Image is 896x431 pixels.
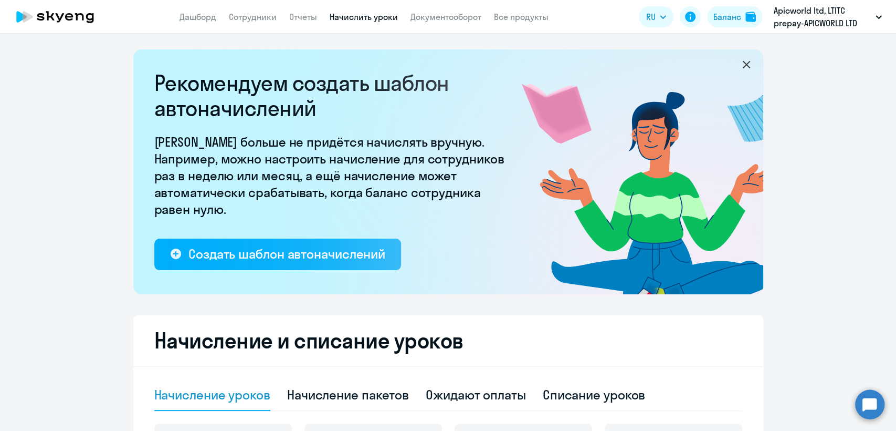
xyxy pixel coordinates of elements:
h2: Рекомендуем создать шаблон автоначислений [154,70,511,121]
button: Apicworld ltd, LTITC prepay-APICWORLD LTD [768,4,887,29]
a: Начислить уроки [330,12,398,22]
button: Создать шаблон автоначислений [154,239,401,270]
button: RU [639,6,673,27]
a: Дашборд [180,12,216,22]
a: Сотрудники [229,12,277,22]
img: balance [745,12,756,22]
p: Apicworld ltd, LTITC prepay-APICWORLD LTD [774,4,871,29]
a: Отчеты [289,12,317,22]
span: RU [646,11,656,23]
div: Начисление уроков [154,386,270,403]
div: Списание уроков [543,386,646,403]
a: Документооборот [410,12,481,22]
p: [PERSON_NAME] больше не придётся начислять вручную. Например, можно настроить начисление для сотр... [154,134,511,218]
div: Баланс [713,11,741,23]
div: Создать шаблон автоначислений [188,245,385,262]
div: Ожидают оплаты [426,386,526,403]
h2: Начисление и списание уроков [154,328,742,353]
div: Начисление пакетов [287,386,409,403]
button: Балансbalance [707,6,762,27]
a: Все продукты [494,12,549,22]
